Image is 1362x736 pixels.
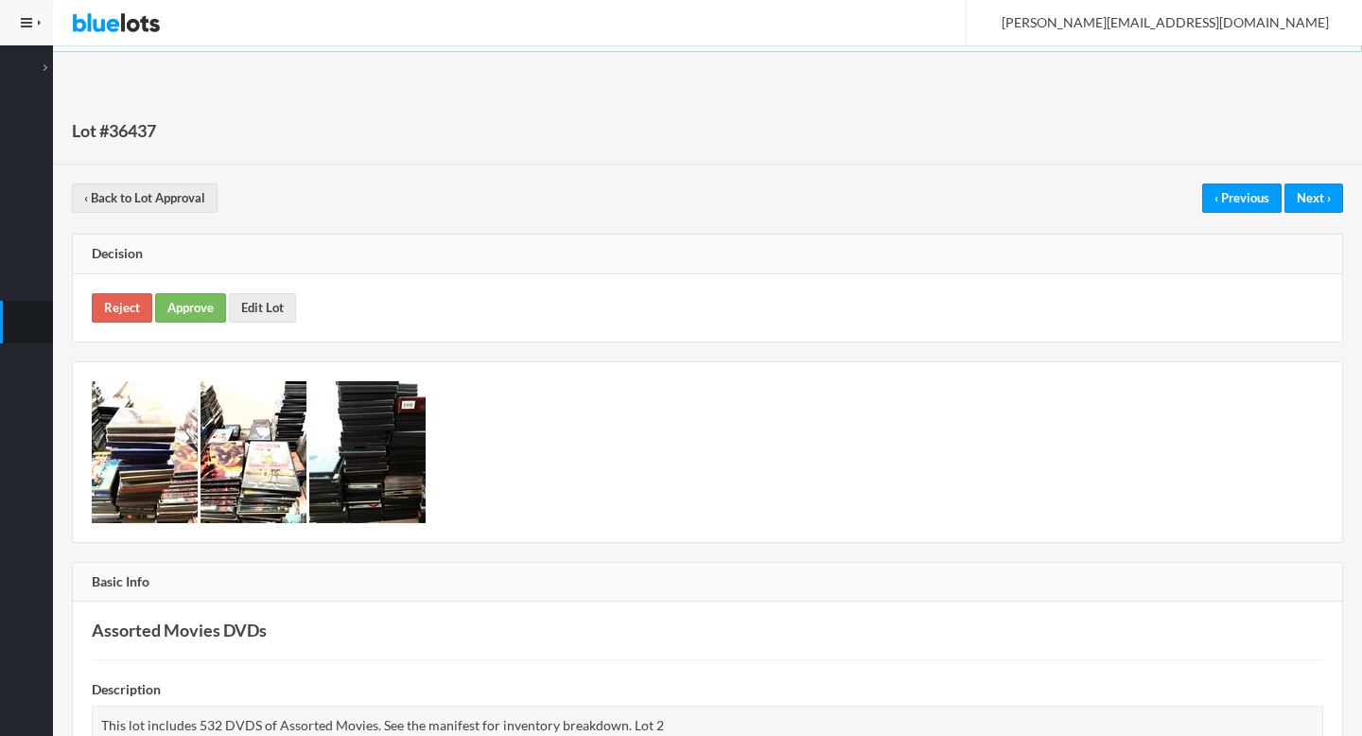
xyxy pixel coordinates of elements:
[155,293,226,323] a: Approve
[201,381,306,523] img: 42389f2c-f1b0-4f53-a142-2dda438ac24a-1745954508.jpg
[72,116,156,145] h1: Lot #36437
[981,14,1329,30] span: [PERSON_NAME][EMAIL_ADDRESS][DOMAIN_NAME]
[92,621,1323,640] h3: Assorted Movies DVDs
[229,293,296,323] a: Edit Lot
[1284,184,1343,213] a: Next ›
[73,563,1342,603] div: Basic Info
[309,381,426,523] img: 5b1fa908-44ce-409b-b9eb-1b08cc66cffb-1745955003.jpg
[1202,184,1282,213] a: ‹ Previous
[72,184,218,213] a: ‹ Back to Lot Approval
[73,235,1342,274] div: Decision
[92,293,152,323] a: Reject
[92,679,161,701] label: Description
[92,381,198,523] img: cfaca305-3bc2-46b9-b2f9-3b6d150ea42f-1745954421.jpg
